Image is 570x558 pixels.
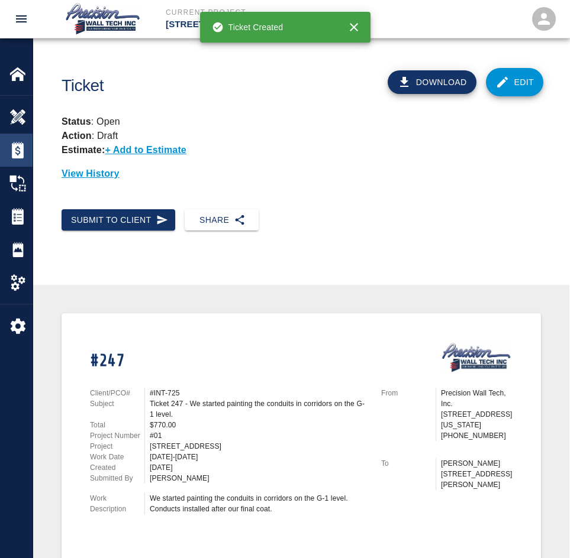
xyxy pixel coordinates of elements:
button: Submit to Client [62,209,175,231]
p: Precision Wall Tech, Inc. [441,388,513,409]
p: Project [90,441,144,452]
div: [DATE]-[DATE] [150,452,367,462]
p: [STREET_ADDRESS][US_STATE] [441,409,513,430]
p: From [381,388,436,398]
h1: Ticket [62,76,337,96]
a: Edit [486,68,544,96]
p: Project Number [90,430,144,441]
div: #INT-725 [150,388,367,398]
div: #01 [150,430,367,441]
p: [PERSON_NAME] [441,458,513,469]
p: Subject [90,398,144,409]
div: [PERSON_NAME] [150,473,367,484]
strong: Status [62,116,91,126]
strong: Estimate: [62,145,105,155]
button: Share [185,209,259,231]
p: Submitted By [90,473,144,484]
p: [STREET_ADDRESS] [166,18,349,31]
div: [DATE] [150,462,367,473]
p: Work Description [90,493,144,514]
img: Precision Wall Tech, Inc. [440,342,513,374]
strong: Action [62,131,92,141]
p: : Draft [62,131,118,141]
div: Ticket Created [212,17,284,38]
p: Current Project [166,7,349,18]
p: View History [62,167,541,181]
p: : Open [62,115,541,129]
button: open drawer [7,5,36,33]
img: Precision Wall Tech, Inc. [64,2,142,35]
p: [PHONE_NUMBER] [441,430,513,441]
div: [STREET_ADDRESS] [150,441,367,452]
div: We started painting the conduits in corridors on the G-1 level. Conducts installed after our fina... [150,493,367,514]
p: Work Date [90,452,144,462]
p: Total [90,420,144,430]
button: Download [388,70,476,94]
div: $770.00 [150,420,367,430]
p: Created [90,462,144,473]
p: Client/PCO# [90,388,144,398]
p: + Add to Estimate [105,145,186,155]
p: To [381,458,436,469]
p: [STREET_ADDRESS][PERSON_NAME] [441,469,513,490]
h1: #247 [90,351,367,371]
div: Ticket 247 - We started painting the conduits in corridors on the G-1 level. [150,398,367,420]
iframe: Chat Widget [511,501,570,558]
